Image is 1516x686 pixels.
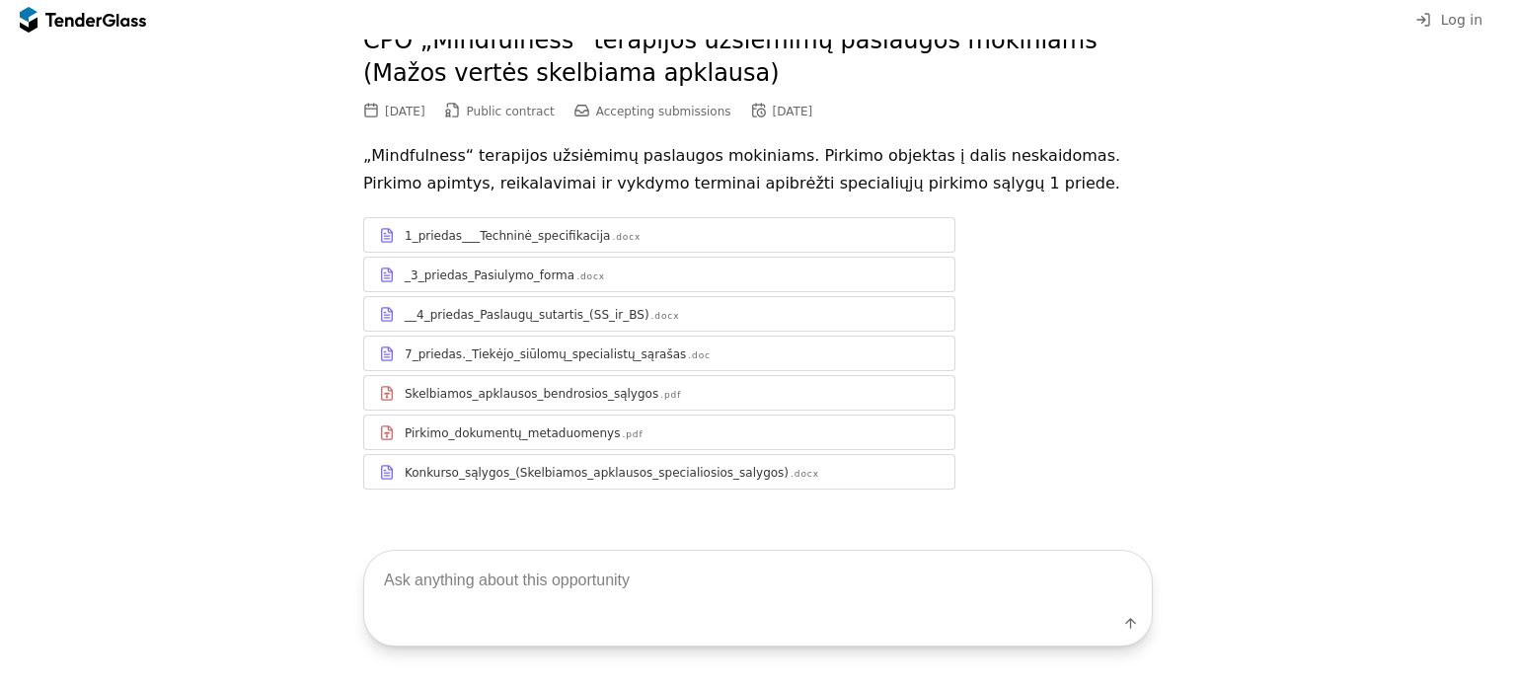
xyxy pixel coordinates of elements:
div: Pirkimo_dokumentų_metaduomenys [405,425,620,441]
div: 1_priedas___Techninė_specifikacija [405,228,610,244]
a: Skelbiamos_apklausos_bendrosios_sąlygos.pdf [363,375,955,411]
div: [DATE] [773,105,813,118]
span: Log in [1441,12,1482,28]
div: .docx [791,468,819,481]
div: .docx [651,310,680,323]
div: .docx [576,270,605,283]
div: Konkurso_sąlygos_(Skelbiamos_apklausos_specialiosios_salygos) [405,465,789,481]
div: [DATE] [385,105,425,118]
span: Accepting submissions [596,105,731,118]
div: __4_priedas_Paslaugų_sutartis_(SS_ir_BS) [405,307,649,323]
a: _3_priedas_Pasiulymo_forma.docx [363,257,955,292]
a: 1_priedas___Techninė_specifikacija.docx [363,217,955,253]
div: 7_priedas._Tiekėjo_siūlomų_specialistų_sąrašas [405,346,686,362]
div: .pdf [660,389,681,402]
div: Skelbiamos_apklausos_bendrosios_sąlygos [405,386,658,402]
a: Konkurso_sąlygos_(Skelbiamos_apklausos_specialiosios_salygos).docx [363,454,955,490]
p: „Mindfulness“ terapijos užsiėmimų paslaugos mokiniams. Pirkimo objektas į dalis neskaidomas. Pirk... [363,142,1153,197]
button: Log in [1409,8,1488,33]
span: Public contract [467,105,555,118]
div: _3_priedas_Pasiulymo_forma [405,267,574,283]
a: __4_priedas_Paslaugų_sutartis_(SS_ir_BS).docx [363,296,955,332]
a: Pirkimo_dokumentų_metaduomenys.pdf [363,415,955,450]
a: 7_priedas._Tiekėjo_siūlomų_specialistų_sąrašas.doc [363,336,955,371]
div: .docx [612,231,641,244]
h2: CPO „Mindfulness“ terapijos užsiėmimų paslaugos mokiniams (Mažos vertės skelbiama apklausa) [363,25,1153,91]
div: .pdf [622,428,643,441]
div: .doc [688,349,711,362]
